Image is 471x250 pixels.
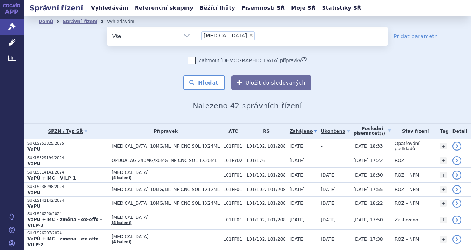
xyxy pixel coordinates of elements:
span: [DATE] 17:22 [354,158,383,163]
h2: Správní řízení [24,3,89,13]
span: L01FF01 [224,172,243,178]
span: L01FY02 [224,158,243,163]
span: L01/102, L01/208 [247,172,286,178]
span: [DATE] 18:33 [354,144,383,149]
a: (4 balení) [111,176,131,180]
strong: VaPÚ + MC - VILP-1 [27,175,76,181]
span: L01/102, L01/208 [247,187,286,192]
span: L01/102, L01/208 [247,217,286,223]
span: Opatřování podkladů [395,141,420,151]
a: + [440,200,447,207]
span: Zastaveno [395,217,418,223]
input: [MEDICAL_DATA] [257,31,261,40]
a: Správní řízení [63,19,97,24]
abbr: (?) [301,56,307,61]
a: detail [452,156,461,165]
th: Přípravek [108,124,220,139]
strong: VaPÚ + MC - změna - ex-offo - VILP-2 [27,236,102,247]
a: + [440,143,447,149]
a: detail [452,185,461,194]
a: Moje SŘ [289,3,318,13]
span: [DATE] [290,187,305,192]
a: Statistiky SŘ [320,3,363,13]
button: Uložit do sledovaných [231,75,311,90]
span: [MEDICAL_DATA] [204,33,247,38]
span: [MEDICAL_DATA] [111,170,220,175]
a: Domů [39,19,53,24]
span: [MEDICAL_DATA] 10MG/ML INF CNC SOL 1X12ML [111,187,220,192]
span: L01FF01 [224,237,243,242]
a: detail [452,216,461,224]
a: detail [452,235,461,244]
span: [DATE] [290,158,305,163]
a: Běžící lhůty [197,3,237,13]
span: L01/102, L01/208 [247,144,286,149]
span: [DATE] [321,172,336,178]
span: L01FF01 [224,144,243,149]
strong: VaPÚ + MC - změna - ex-offo - VILP-2 [27,217,102,228]
p: SUKLS238298/2024 [27,184,108,190]
span: Nalezeno 42 správních řízení [193,101,302,110]
a: (4 balení) [111,221,131,225]
span: - [321,158,322,163]
span: L01FF01 [224,201,243,206]
a: Poslednípísemnost(?) [354,124,391,139]
span: [DATE] 17:55 [354,187,383,192]
span: ROZ – NPM [395,187,419,192]
span: [DATE] [290,144,305,149]
th: ATC [220,124,243,139]
span: [DATE] [290,237,305,242]
a: Referenční skupiny [133,3,196,13]
span: L01FF01 [224,217,243,223]
span: L01/102, L01/208 [247,201,286,206]
a: + [440,157,447,164]
span: × [249,33,253,37]
a: detail [452,142,461,151]
a: Vyhledávání [89,3,131,13]
span: [DATE] [321,217,336,223]
strong: VaPÚ [27,190,40,195]
a: Písemnosti SŘ [239,3,287,13]
span: [DATE] [321,187,336,192]
strong: VaPÚ [27,147,40,152]
strong: VaPÚ [27,161,40,166]
a: (4 balení) [111,240,131,244]
label: Zahrnout [DEMOGRAPHIC_DATA] přípravky [188,57,307,64]
span: OPDUALAG 240MG/80MG INF CNC SOL 1X20ML [111,158,220,163]
p: SUKLS329194/2024 [27,155,108,161]
span: [DATE] 18:22 [354,201,383,206]
p: SUKLS314141/2024 [27,170,108,175]
span: ROZ – NPM [395,201,419,206]
span: [MEDICAL_DATA] [111,215,220,220]
a: detail [452,171,461,180]
a: SPZN / Typ SŘ [27,126,108,136]
p: SUKLS253325/2025 [27,141,108,146]
span: L01FF01 [224,187,243,192]
span: L01/176 [247,158,286,163]
p: SUKLS141142/2024 [27,198,108,203]
th: Tag [436,124,448,139]
span: [DATE] [290,201,305,206]
abbr: (?) [380,131,385,136]
a: Ukončeno [321,126,350,136]
strong: VaPÚ [27,204,40,209]
a: detail [452,199,461,208]
button: Hledat [183,75,225,90]
a: + [440,236,447,243]
span: ROZ – NPM [395,237,419,242]
span: [DATE] 17:38 [354,237,383,242]
span: [DATE] 17:50 [354,217,383,223]
span: [DATE] [290,217,305,223]
li: Vyhledávání [107,16,144,27]
a: Přidat parametr [394,33,437,40]
span: [DATE] [321,237,336,242]
span: [MEDICAL_DATA] 10MG/ML INF CNC SOL 1X24ML [111,144,220,149]
a: + [440,186,447,193]
a: + [440,172,447,178]
span: ROZ – NPM [395,172,419,178]
span: [DATE] [290,172,305,178]
th: Stav řízení [391,124,437,139]
span: [DATE] [321,201,336,206]
p: SUKLS26297/2024 [27,231,108,236]
span: [MEDICAL_DATA] 10MG/ML INF CNC SOL 1X24ML [111,201,220,206]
